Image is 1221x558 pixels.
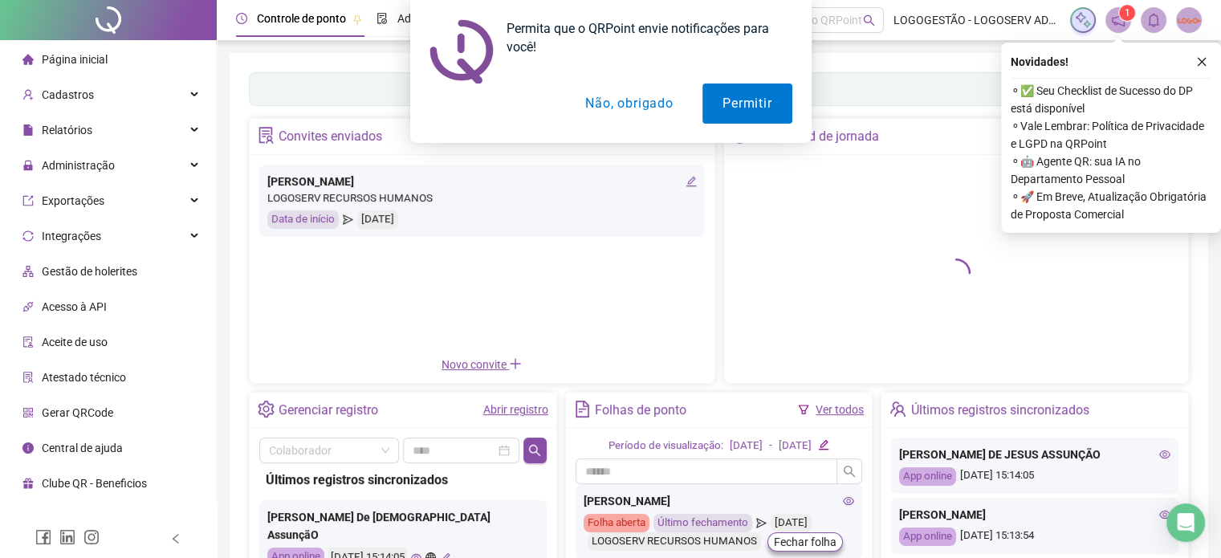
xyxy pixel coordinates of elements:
[22,407,34,418] span: qrcode
[899,467,956,486] div: App online
[494,19,792,56] div: Permita que o QRPoint envie notificações para você!
[899,527,1170,546] div: [DATE] 15:13:54
[1166,503,1205,542] div: Open Intercom Messenger
[42,406,113,419] span: Gerar QRCode
[528,444,541,457] span: search
[22,372,34,383] span: solution
[584,492,855,510] div: [PERSON_NAME]
[42,371,126,384] span: Atestado técnico
[483,403,548,416] a: Abrir registro
[798,404,809,415] span: filter
[769,438,772,454] div: -
[565,83,693,124] button: Não, obrigado
[818,439,828,450] span: edit
[588,532,761,551] div: LOGOSERV RECURSOS HUMANOS
[653,514,752,532] div: Último fechamento
[1159,509,1170,520] span: eye
[779,438,812,454] div: [DATE]
[595,397,686,424] div: Folhas de ponto
[608,438,723,454] div: Período de visualização:
[686,176,697,187] span: edit
[442,358,522,371] span: Novo convite
[899,446,1170,463] div: [PERSON_NAME] DE JESUS ASSUNÇÃO
[42,300,107,313] span: Acesso à API
[83,529,100,545] span: instagram
[889,401,906,417] span: team
[1011,153,1211,188] span: ⚬ 🤖 Agente QR: sua IA no Departamento Pessoal
[59,529,75,545] span: linkedin
[774,533,836,551] span: Fechar folha
[42,336,108,348] span: Aceite de uso
[22,230,34,242] span: sync
[702,83,792,124] button: Permitir
[267,210,339,229] div: Data de início
[42,230,101,242] span: Integrações
[942,259,971,287] span: loading
[357,210,398,229] div: [DATE]
[22,160,34,171] span: lock
[279,397,378,424] div: Gerenciar registro
[22,195,34,206] span: export
[843,495,854,507] span: eye
[843,465,856,478] span: search
[22,336,34,348] span: audit
[22,478,34,489] span: gift
[730,438,763,454] div: [DATE]
[35,529,51,545] span: facebook
[343,210,353,229] span: send
[22,301,34,312] span: api
[267,190,697,207] div: LOGOSERV RECURSOS HUMANOS
[42,159,115,172] span: Administração
[771,514,812,532] div: [DATE]
[574,401,591,417] span: file-text
[42,265,137,278] span: Gestão de holerites
[267,508,539,544] div: [PERSON_NAME] De [DEMOGRAPHIC_DATA] AssunçãO
[170,533,181,544] span: left
[42,477,147,490] span: Clube QR - Beneficios
[1011,188,1211,223] span: ⚬ 🚀 Em Breve, Atualização Obrigatória de Proposta Comercial
[767,532,843,552] button: Fechar folha
[756,514,767,532] span: send
[42,442,123,454] span: Central de ajuda
[584,514,649,532] div: Folha aberta
[267,173,697,190] div: [PERSON_NAME]
[899,467,1170,486] div: [DATE] 15:14:05
[258,401,275,417] span: setting
[899,506,1170,523] div: [PERSON_NAME]
[266,470,540,490] div: Últimos registros sincronizados
[22,266,34,277] span: apartment
[816,403,864,416] a: Ver todos
[899,527,956,546] div: App online
[1159,449,1170,460] span: eye
[22,442,34,454] span: info-circle
[42,194,104,207] span: Exportações
[429,19,494,83] img: notification icon
[911,397,1089,424] div: Últimos registros sincronizados
[509,357,522,370] span: plus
